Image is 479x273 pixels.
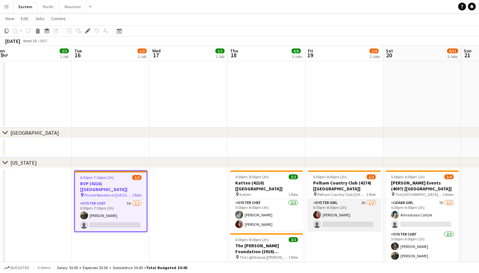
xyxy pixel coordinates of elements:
[292,54,302,59] div: 3 Jobs
[32,14,47,23] a: Jobs
[13,0,38,13] button: Eastern
[132,193,141,198] span: 1 Role
[230,199,303,231] app-card-role: Oyster Chef2/25:00pm-8:00pm (3h)[PERSON_NAME][PERSON_NAME]
[230,243,303,254] h3: The [PERSON_NAME] Foundation (3919) [[GEOGRAPHIC_DATA]]
[5,38,20,44] div: [DATE]
[5,16,14,21] span: View
[40,38,47,43] div: EDT
[74,171,147,232] app-job-card: 6:30pm-7:30pm (1h)1/2BVP (4216) [[GEOGRAPHIC_DATA]] Private Residence ([GEOGRAPHIC_DATA], [GEOGRA...
[288,192,298,197] span: 1 Role
[386,180,459,192] h3: [PERSON_NAME] Events (4097) [[GEOGRAPHIC_DATA]]
[289,237,298,242] span: 2/2
[3,264,30,271] button: Budgeted
[317,192,366,197] span: Pelham Country Club ([GEOGRAPHIC_DATA], [GEOGRAPHIC_DATA])
[146,265,187,270] span: Total Budgeted $0.00
[308,48,313,54] span: Fri
[289,174,298,179] span: 2/2
[60,54,68,59] div: 1 Job
[57,265,187,270] div: Salary $0.00 + Expenses $0.00 + Subsistence $0.00 =
[230,180,303,192] h3: Katten (4210) [[GEOGRAPHIC_DATA]]
[18,14,31,23] a: Edit
[443,192,454,197] span: 2 Roles
[151,51,161,59] span: 17
[216,54,224,59] div: 1 Job
[35,16,45,21] span: Jobs
[38,0,59,13] button: Pacific
[386,48,393,54] span: Sat
[80,175,114,180] span: 6:30pm-7:30pm (1h)
[75,200,147,231] app-card-role: Oyster Chef5A1/26:30pm-7:30pm (1h)[PERSON_NAME]
[386,199,459,231] app-card-role: Caviar Girl7A1/25:00pm-6:00pm (1h)Ahnastasia Carlyle
[366,192,376,197] span: 1 Role
[59,0,86,13] button: Mountain
[10,130,59,136] div: [GEOGRAPHIC_DATA]
[444,174,454,179] span: 3/4
[22,38,38,43] span: Week 38
[307,51,313,59] span: 19
[21,16,28,21] span: Edit
[313,174,347,179] span: 6:00pm-8:00pm (2h)
[3,14,17,23] a: View
[386,231,459,262] app-card-role: Oyster Chef2/25:00pm-6:00pm (1h)[PERSON_NAME][PERSON_NAME]
[464,48,472,54] span: Sun
[51,16,66,21] span: Comms
[447,54,458,59] div: 5 Jobs
[49,14,68,23] a: Comms
[292,48,301,53] span: 6/6
[229,51,238,59] span: 18
[215,48,225,53] span: 1/1
[230,48,238,54] span: Thu
[288,255,298,260] span: 1 Role
[308,199,381,231] app-card-role: Oyster Girl2A1/26:00pm-8:00pm (2h)[PERSON_NAME]
[385,51,393,59] span: 20
[235,174,269,179] span: 5:00pm-8:00pm (3h)
[235,237,269,242] span: 6:00pm-8:00pm (2h)
[230,171,303,231] app-job-card: 5:00pm-8:00pm (3h)2/2Katten (4210) [[GEOGRAPHIC_DATA]] Katten1 RoleOyster Chef2/25:00pm-8:00pm (3...
[138,54,146,59] div: 1 Job
[391,174,425,179] span: 5:00pm-6:00pm (1h)
[239,255,288,260] span: The Lighthouse ([PERSON_NAME])
[75,181,147,192] h3: BVP (4216) [[GEOGRAPHIC_DATA]]
[84,193,132,198] span: Private Residence ([GEOGRAPHIC_DATA], [GEOGRAPHIC_DATA])
[152,48,161,54] span: Wed
[73,51,82,59] span: 16
[138,48,147,53] span: 1/2
[463,51,472,59] span: 21
[36,265,51,270] span: 0 items
[308,180,381,192] h3: Pelham Country Club (4274) [[GEOGRAPHIC_DATA]]
[395,192,443,197] span: The [GEOGRAPHIC_DATA] ([GEOGRAPHIC_DATA], [GEOGRAPHIC_DATA])
[370,54,380,59] div: 2 Jobs
[10,159,37,166] div: [US_STATE]
[447,48,458,53] span: 6/11
[308,171,381,231] app-job-card: 6:00pm-8:00pm (2h)1/2Pelham Country Club (4274) [[GEOGRAPHIC_DATA]] Pelham Country Club ([GEOGRAP...
[367,174,376,179] span: 1/2
[239,192,251,197] span: Katten
[386,171,459,262] app-job-card: 5:00pm-6:00pm (1h)3/4[PERSON_NAME] Events (4097) [[GEOGRAPHIC_DATA]] The [GEOGRAPHIC_DATA] ([GEOG...
[132,175,141,180] span: 1/2
[10,266,29,270] span: Budgeted
[370,48,379,53] span: 1/4
[60,48,69,53] span: 2/2
[74,48,82,54] span: Tue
